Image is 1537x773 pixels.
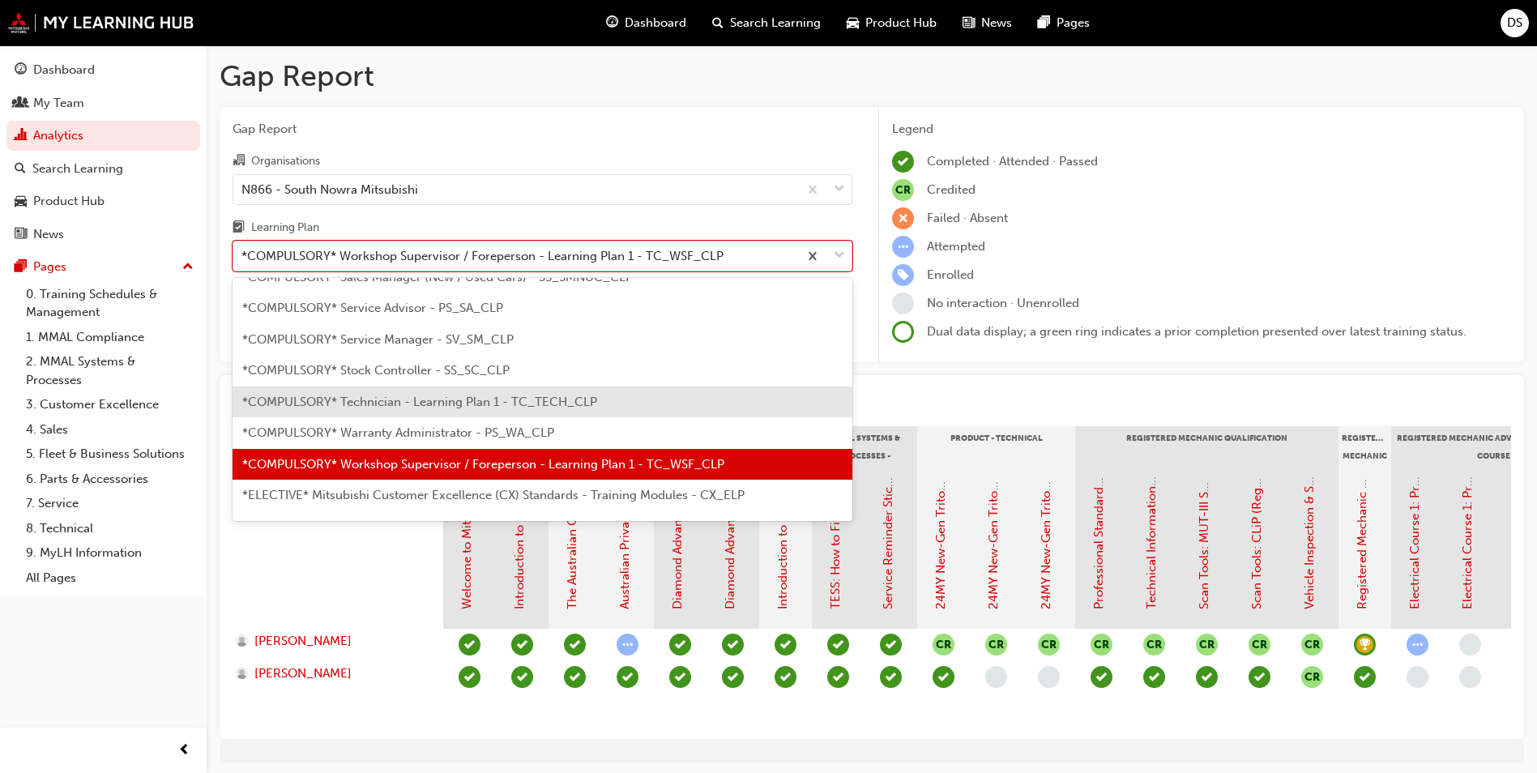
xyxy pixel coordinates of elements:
span: learningRecordVerb_PASS-icon [564,666,586,688]
a: 2. MMAL Systems & Processes [19,349,200,392]
div: Registered Mechanic Qualification [1075,426,1338,467]
div: Dashboard [33,61,95,79]
span: search-icon [712,13,724,33]
span: *ELECTIVE* Mitsubishi Customer Excellence (CX) Standards - Training Modules - CX_ELP [242,488,745,502]
a: car-iconProduct Hub [834,6,950,40]
button: null-icon [933,634,954,656]
a: 0. Training Schedules & Management [19,282,200,325]
a: 1. MMAL Compliance [19,325,200,350]
span: null-icon [892,179,914,201]
span: up-icon [182,257,194,278]
span: prev-icon [178,741,190,761]
span: learningRecordVerb_NONE-icon [892,293,914,314]
a: News [6,220,200,250]
h1: Gap Report [220,58,1524,94]
a: Analytics [6,121,200,151]
button: null-icon [1091,634,1112,656]
span: null-icon [1249,634,1270,656]
div: Search Learning [32,160,123,178]
span: Search Learning [730,14,821,32]
a: 9. MyLH Information [19,540,200,566]
button: null-icon [1196,634,1218,656]
button: null-icon [985,634,1007,656]
span: learningRecordVerb_PASS-icon [1196,666,1218,688]
span: learningRecordVerb_ENROLL-icon [892,264,914,286]
span: learningRecordVerb_PASS-icon [564,634,586,656]
span: learningRecordVerb_PASS-icon [775,634,796,656]
span: *ELECTIVE* My Learning Hub: Tips and Guides - MYLH_TIPS_ELP [242,519,610,534]
span: guage-icon [15,63,27,78]
div: Registered Mechanic Status [1338,426,1391,467]
span: Completed · Attended · Passed [927,154,1098,169]
a: news-iconNews [950,6,1025,40]
span: DS [1507,14,1522,32]
span: Dashboard [625,14,686,32]
span: down-icon [834,179,845,200]
span: pages-icon [15,260,27,275]
span: learningRecordVerb_PASS-icon [511,634,533,656]
span: learningRecordVerb_PASS-icon [1091,666,1112,688]
span: learningRecordVerb_PASS-icon [1143,666,1165,688]
span: [PERSON_NAME] [254,632,352,651]
span: car-icon [847,13,859,33]
a: All Pages [19,566,200,591]
span: learningRecordVerb_ATTEMPT-icon [617,634,638,656]
a: pages-iconPages [1025,6,1103,40]
span: learningRecordVerb_ATTEMPT-icon [892,236,914,258]
a: 4. Sales [19,417,200,442]
span: learningRecordVerb_COMPLETE-icon [827,666,849,688]
span: learningRecordVerb_ACHIEVE-icon [1354,634,1376,656]
a: [PERSON_NAME] [236,664,428,683]
span: Product Hub [865,14,937,32]
span: learningRecordVerb_NONE-icon [1459,666,1481,688]
div: Pages [33,258,66,276]
span: down-icon [834,246,845,267]
span: learningRecordVerb_PASS-icon [669,666,691,688]
a: Service Reminder Stickers [881,463,895,609]
button: DashboardMy TeamAnalyticsSearch LearningProduct HubNews [6,52,200,252]
button: Pages [6,252,200,282]
span: pages-icon [1038,13,1050,33]
span: learningRecordVerb_PASS-icon [775,666,796,688]
div: Product Hub [33,192,105,211]
span: Gap Report [233,120,852,139]
button: null-icon [1143,634,1165,656]
a: [PERSON_NAME] [236,632,428,651]
div: News [33,225,64,244]
a: Introduction to MiDealerAssist [775,440,790,609]
a: search-iconSearch Learning [699,6,834,40]
a: mmal [8,12,194,33]
span: news-icon [15,228,27,242]
span: *COMPULSORY* Service Manager - SV_SM_CLP [242,332,514,347]
a: Search Learning [6,154,200,184]
span: null-icon [1301,666,1323,688]
span: learningRecordVerb_PASS-icon [1249,666,1270,688]
span: learningRecordVerb_COMPLETE-icon [459,666,480,688]
a: My Team [6,88,200,118]
a: Registered Mechanic Qualification Status [1355,378,1369,609]
span: learningRecordVerb_COMPLETE-icon [892,151,914,173]
span: Enrolled [927,267,974,282]
span: learningRecordVerb_FAIL-icon [892,207,914,229]
span: *COMPULSORY* Stock Controller - SS_SC_CLP [242,363,510,378]
a: 5. Fleet & Business Solutions [19,442,200,467]
span: organisation-icon [233,154,245,169]
a: Dashboard [6,55,200,85]
a: 8. Technical [19,516,200,541]
div: *COMPULSORY* Workshop Supervisor / Foreperson - Learning Plan 1 - TC_WSF_CLP [241,247,724,266]
span: search-icon [15,162,26,177]
button: null-icon [1301,634,1323,656]
span: Pages [1057,14,1090,32]
span: *COMPULSORY* Service Advisor - PS_SA_CLP [242,301,503,315]
span: car-icon [15,194,27,209]
span: learningRecordVerb_PASS-icon [722,666,744,688]
span: *COMPULSORY* Warranty Administrator - PS_WA_CLP [242,425,554,440]
button: DS [1501,9,1529,37]
div: MMAL Systems & Processes - Technical [812,426,917,467]
span: learningRecordVerb_NONE-icon [1407,666,1428,688]
span: Attempted [927,239,985,254]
